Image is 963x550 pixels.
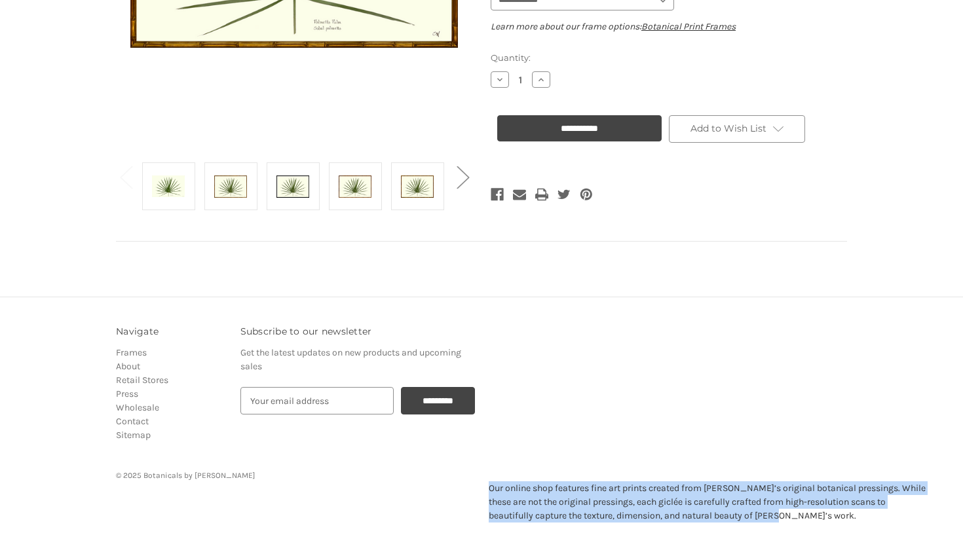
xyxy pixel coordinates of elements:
[457,197,468,198] span: Go to slide 2 of 2
[641,21,736,32] a: Botanical Print Frames
[669,115,805,143] a: Add to Wish List
[449,156,476,196] button: Go to slide 2 of 2
[152,164,185,208] img: Unframed
[339,164,371,208] img: Burlewood Frame
[690,122,766,134] span: Add to Wish List
[489,481,931,522] p: Our online shop features fine art prints created from [PERSON_NAME]’s original botanical pressing...
[491,20,847,33] p: Learn more about our frame options:
[240,346,475,373] p: Get the latest updates on new products and upcoming sales
[120,197,132,198] span: Go to slide 2 of 2
[116,416,149,427] a: Contact
[116,375,168,386] a: Retail Stores
[240,325,475,339] h3: Subscribe to our newsletter
[401,164,434,208] img: Gold Bamboo Frame
[116,430,151,441] a: Sitemap
[240,387,394,414] input: Your email address
[116,402,159,413] a: Wholesale
[535,185,548,204] a: Print
[116,361,140,372] a: About
[214,164,247,208] img: Antique Gold Frame
[113,156,139,196] button: Go to slide 2 of 2
[276,164,309,208] img: Black Frame
[116,347,147,358] a: Frames
[116,388,138,399] a: Press
[491,52,847,65] label: Quantity:
[116,469,847,481] p: © 2025 Botanicals by [PERSON_NAME]
[116,325,227,339] h3: Navigate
